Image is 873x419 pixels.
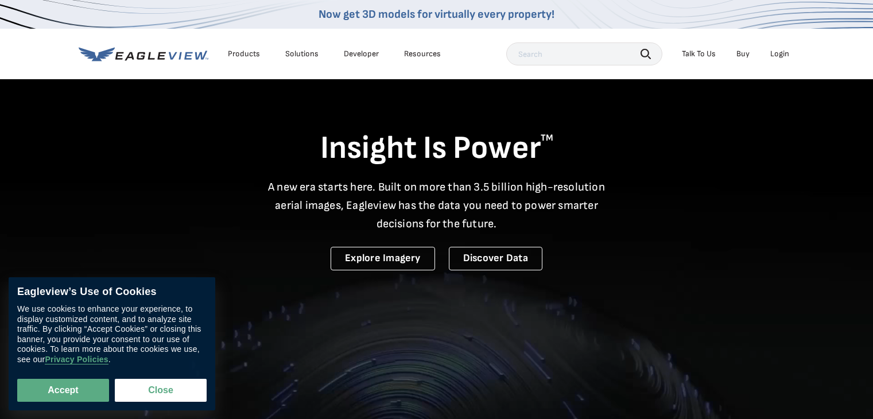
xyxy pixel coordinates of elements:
[404,49,441,59] div: Resources
[736,49,750,59] a: Buy
[228,49,260,59] div: Products
[319,7,554,21] a: Now get 3D models for virtually every property!
[17,379,109,402] button: Accept
[17,304,207,364] div: We use cookies to enhance your experience, to display customized content, and to analyze site tra...
[344,49,379,59] a: Developer
[45,355,108,364] a: Privacy Policies
[506,42,662,65] input: Search
[682,49,716,59] div: Talk To Us
[17,286,207,298] div: Eagleview’s Use of Cookies
[261,178,612,233] p: A new era starts here. Built on more than 3.5 billion high-resolution aerial images, Eagleview ha...
[285,49,319,59] div: Solutions
[449,247,542,270] a: Discover Data
[79,129,795,169] h1: Insight Is Power
[770,49,789,59] div: Login
[541,133,553,143] sup: TM
[331,247,435,270] a: Explore Imagery
[115,379,207,402] button: Close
